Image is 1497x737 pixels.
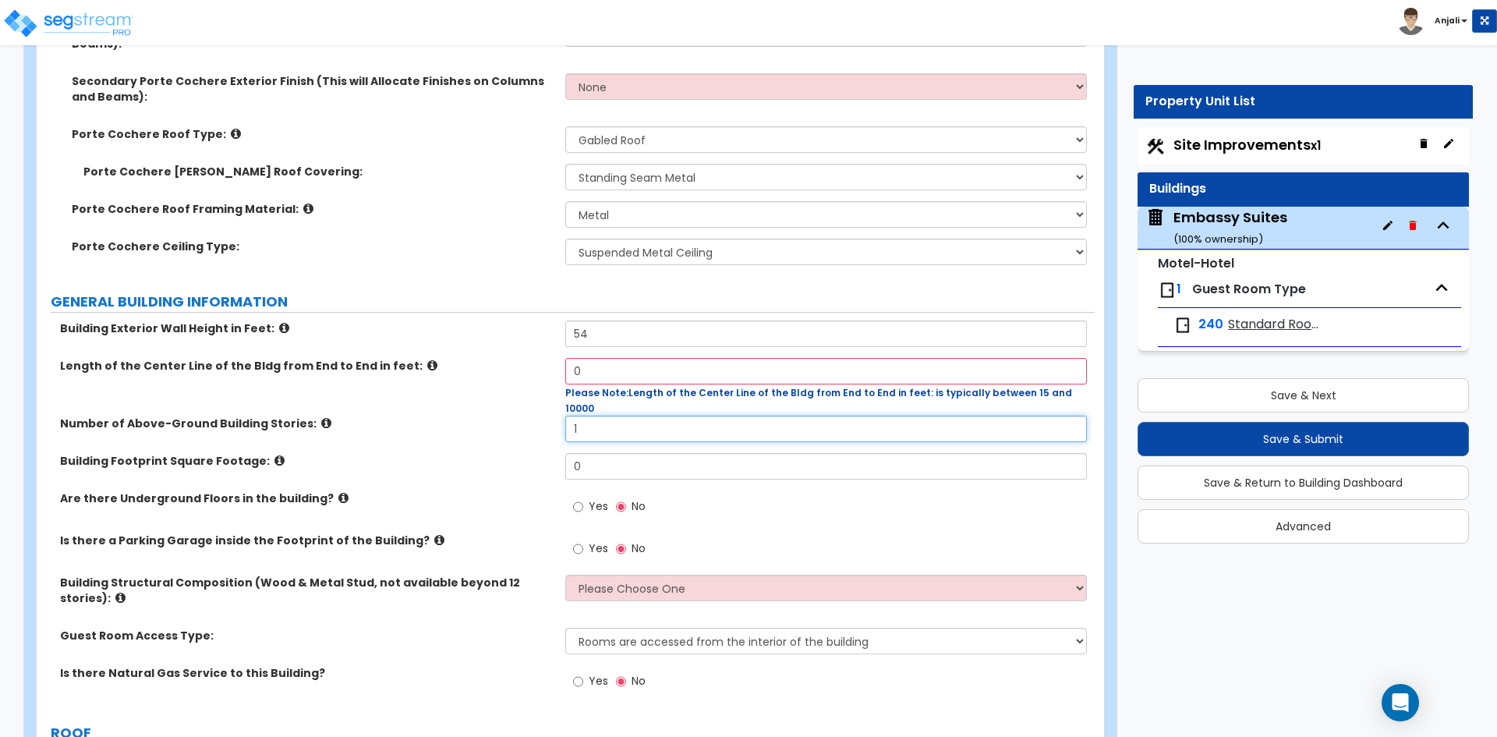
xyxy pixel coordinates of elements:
[60,491,554,506] label: Are there Underground Floors in the building?
[1138,378,1469,413] button: Save & Next
[616,540,626,558] input: No
[321,417,331,429] i: click for more info!
[1198,316,1223,334] span: 240
[589,673,608,689] span: Yes
[616,498,626,516] input: No
[1145,136,1166,157] img: Construction.png
[60,321,554,336] label: Building Exterior Wall Height in Feet:
[231,128,241,140] i: click for more info!
[589,540,608,556] span: Yes
[565,386,1072,415] span: Length of the Center Line of the Bldg from End to End in feet: is typically between 15 and 10000
[632,540,646,556] span: No
[434,534,444,546] i: click for more info!
[1138,422,1469,456] button: Save & Submit
[616,673,626,690] input: No
[51,292,1095,312] label: GENERAL BUILDING INFORMATION
[573,540,583,558] input: Yes
[1138,509,1469,544] button: Advanced
[1145,207,1287,247] span: Embassy Suites
[60,665,554,681] label: Is there Natural Gas Service to this Building?
[1173,207,1287,247] div: Embassy Suites
[1158,254,1234,272] small: Motel-Hotel
[1149,180,1457,198] div: Buildings
[1158,281,1177,299] img: door.png
[274,455,285,466] i: click for more info!
[565,386,628,399] span: Please Note:
[1138,466,1469,500] button: Save & Return to Building Dashboard
[1173,316,1192,335] img: door.png
[427,360,437,371] i: click for more info!
[1177,280,1181,298] span: 1
[573,673,583,690] input: Yes
[1435,15,1460,27] b: Anjali
[60,575,554,606] label: Building Structural Composition (Wood & Metal Stud, not available beyond 12 stories):
[1228,316,1323,334] span: Standard Room
[72,126,554,142] label: Porte Cochere Roof Type:
[589,498,608,514] span: Yes
[1173,232,1263,246] small: ( 100 % ownership)
[1145,207,1166,228] img: building.svg
[632,673,646,689] span: No
[72,201,554,217] label: Porte Cochere Roof Framing Material:
[1397,8,1424,35] img: avatar.png
[573,498,583,516] input: Yes
[60,358,554,374] label: Length of the Center Line of the Bldg from End to End in feet:
[60,533,554,548] label: Is there a Parking Garage inside the Footprint of the Building?
[60,416,554,431] label: Number of Above-Ground Building Stories:
[2,8,135,39] img: logo_pro_r.png
[1311,137,1321,154] small: x1
[83,164,554,179] label: Porte Cochere [PERSON_NAME] Roof Covering:
[60,628,554,643] label: Guest Room Access Type:
[72,239,554,254] label: Porte Cochere Ceiling Type:
[72,73,554,105] label: Secondary Porte Cochere Exterior Finish (This will Allocate Finishes on Columns and Beams):
[303,203,313,214] i: click for more info!
[632,498,646,514] span: No
[1145,93,1461,111] div: Property Unit List
[338,492,349,504] i: click for more info!
[1192,280,1306,298] span: Guest Room Type
[279,322,289,334] i: click for more info!
[115,592,126,604] i: click for more info!
[1173,135,1321,154] span: Site Improvements
[1382,684,1419,721] div: Open Intercom Messenger
[60,453,554,469] label: Building Footprint Square Footage:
